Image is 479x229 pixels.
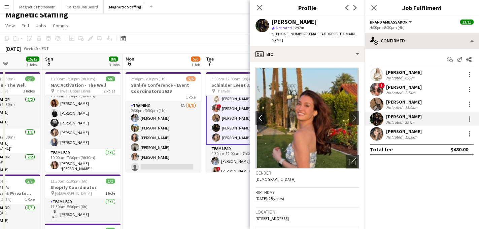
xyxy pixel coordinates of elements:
span: ! [216,167,220,171]
span: t. [PHONE_NUMBER] [272,31,307,36]
span: 1 Role [186,94,196,100]
div: 4:30pm-8:30pm (4h) [370,25,474,30]
div: [PERSON_NAME] [386,99,422,105]
span: 5/6 [191,56,200,62]
span: 5/6 [186,76,196,81]
span: Edit [22,23,29,29]
app-card-role: Team Lead1/111:30am-5:30pm (6h)[PERSON_NAME] [45,198,121,221]
span: 11:30am-5:30pm (6h) [50,179,88,184]
div: 3 Jobs [109,62,119,67]
app-job-card: 10:00am-7:30pm (9h30m)6/6MAC Activation - The Well The Well Upper Level2 RolesBrand Ambassador5/5... [45,72,121,172]
a: Edit [19,21,32,30]
h3: Shopify Coordinator [45,184,121,190]
div: [DATE] [5,45,21,52]
span: [GEOGRAPHIC_DATA] [55,191,92,196]
div: 297m [404,120,416,125]
span: 5/5 [25,76,35,81]
div: Not rated [386,75,404,80]
span: 13/13 [460,20,474,25]
h3: Job Fulfilment [365,3,479,12]
div: [PERSON_NAME] [386,84,422,90]
app-card-role: Team Lead1/110:00am-7:30pm (9h30m)[PERSON_NAME] “[PERSON_NAME]” [PERSON_NAME] [45,149,121,174]
span: 1/1 [106,179,115,184]
span: [DATE] (28 years) [255,196,284,201]
div: [PERSON_NAME] [386,128,422,135]
app-card-role: Training6A5/62:30pm-3:30pm (1h)[PERSON_NAME][PERSON_NAME][PERSON_NAME][PERSON_NAME][PERSON_NAME] [126,102,201,174]
button: Calgary Job Board [61,0,104,13]
button: Brand Ambassador [370,20,413,25]
span: [DEMOGRAPHIC_DATA] [255,177,296,182]
div: Total fee [370,146,393,153]
div: Not rated [386,105,404,110]
div: [PERSON_NAME] [386,69,422,75]
img: Crew avatar or photo [255,68,359,168]
span: | [EMAIL_ADDRESS][DOMAIN_NAME] [272,31,357,42]
div: Bio [250,46,365,62]
h3: Sunlife Conference - Event Coordinators 3639 [126,82,201,94]
app-card-role: Brand Ambassador5/510:00am-7:30pm (9h30m)[PERSON_NAME][PERSON_NAME][PERSON_NAME][PERSON_NAME][PER... [45,87,121,149]
span: Sun [45,56,53,62]
span: Brand Ambassador [370,20,408,25]
span: Tue [206,56,214,62]
span: Week 40 [22,46,39,51]
h3: Gender [255,170,359,176]
span: [STREET_ADDRESS] [255,216,289,221]
div: Not rated [386,135,404,140]
span: 15/15 [26,56,39,62]
span: The Well Upper Level [55,88,90,93]
div: Confirmed [365,33,479,49]
h3: Location [255,209,359,215]
span: 1 Role [105,191,115,196]
div: 1 Job [191,62,200,67]
a: View [3,21,18,30]
span: 6/6 [106,76,115,81]
span: 5 [44,60,53,67]
app-job-card: 3:00pm-12:00am (9h) (Wed)13/13Schinlder Event 3174 The Well4 Roles[PERSON_NAME]Brand Ambassador5/... [206,72,281,172]
span: 1 Role [25,197,35,202]
div: 2.7km [404,90,417,95]
div: Not rated [386,120,404,125]
app-job-card: 11:30am-5:30pm (6h)1/1Shopify Coordinator [GEOGRAPHIC_DATA]1 RoleTeam Lead1/111:30am-5:30pm (6h)[... [45,175,121,221]
div: EDT [42,46,49,51]
span: 297m [293,25,305,30]
span: Jobs [36,23,46,29]
span: 2 Roles [104,88,115,93]
div: 699m [404,75,416,80]
span: 3:00pm-12:00am (9h) (Wed) [211,76,259,81]
a: Comms [50,21,71,30]
span: 10:00am-7:30pm (9h30m) [50,76,95,81]
div: $480.00 [451,146,468,153]
button: Magnetic Staffing [104,0,147,13]
span: 8/8 [109,56,118,62]
span: 6 [125,60,134,67]
span: The Well [216,88,230,93]
div: [PERSON_NAME] [386,114,422,120]
button: Magnetic Photobooth [14,0,61,13]
h1: Magnetic Staffing [5,10,68,20]
span: ! [217,104,221,108]
h3: MAC Activation - The Well [45,82,121,88]
span: Mon [126,56,134,62]
div: 3 Jobs [26,62,39,67]
span: View [5,23,15,29]
span: 2:30pm-3:30pm (1h) [131,76,166,81]
div: Open photos pop-in [346,155,359,168]
a: Jobs [33,21,49,30]
app-job-card: 2:30pm-3:30pm (1h)5/6Sunlife Conference - Event Coordinators 36391 RoleTraining6A5/62:30pm-3:30pm... [126,72,201,172]
span: 7 [205,60,214,67]
div: 13.9km [404,105,419,110]
span: 5/5 [25,179,35,184]
h3: Profile [250,3,365,12]
h3: Birthday [255,189,359,195]
div: [PERSON_NAME] [272,19,317,25]
span: Comms [53,23,68,29]
div: 19.3km [404,135,419,140]
span: 3 Roles [23,88,35,93]
h3: Schinlder Event 3174 [206,82,281,88]
span: ! [379,82,385,88]
app-card-role: Brand Ambassador5/54:30pm-8:30pm (4h)[PERSON_NAME]![PERSON_NAME][PERSON_NAME][PERSON_NAME][PERSON... [206,82,281,145]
